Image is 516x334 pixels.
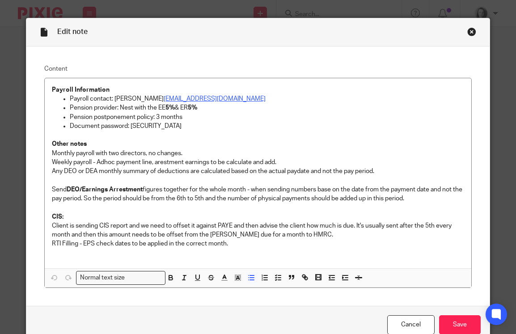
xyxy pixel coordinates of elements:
[52,239,465,248] p: RTI Filling - EPS check dates to be applied in the correct month.
[57,28,88,35] span: Edit note
[76,271,165,285] div: Search for option
[78,273,127,283] span: Normal text size
[52,221,465,240] p: Client is sending CIS report and we need to offset it against PAYE and then advise the client how...
[52,141,87,147] strong: Other notes
[44,64,472,73] label: Content
[52,167,465,176] p: Any DEO or DEA monthly summary of deductions are calculated based on the actual paydate and not t...
[164,96,266,102] a: [EMAIL_ADDRESS][DOMAIN_NAME]
[165,105,175,111] strong: 5%
[52,87,110,93] strong: Payroll Information
[188,105,197,111] strong: 5%
[52,149,465,158] p: Monthly payroll with two directors, no changes.
[52,214,63,220] strong: CIS:
[128,273,160,283] input: Search for option
[67,186,143,193] strong: DEO/Earnings Arrestment
[467,27,476,36] div: Close this dialog window
[70,113,465,122] p: Pension postponement policy: 3 months
[70,103,465,112] p: Pension provider: Nest with the EE & ER
[52,158,465,167] p: Weekly payroll - Adhoc payment line, arestment earnings to be calculate and add.
[52,185,465,203] p: Send figures together for the whole month - when sending numbers base on the date from the paymen...
[70,94,465,103] p: Payroll contact: [PERSON_NAME]
[70,122,465,131] p: Document password: [SECURITY_DATA]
